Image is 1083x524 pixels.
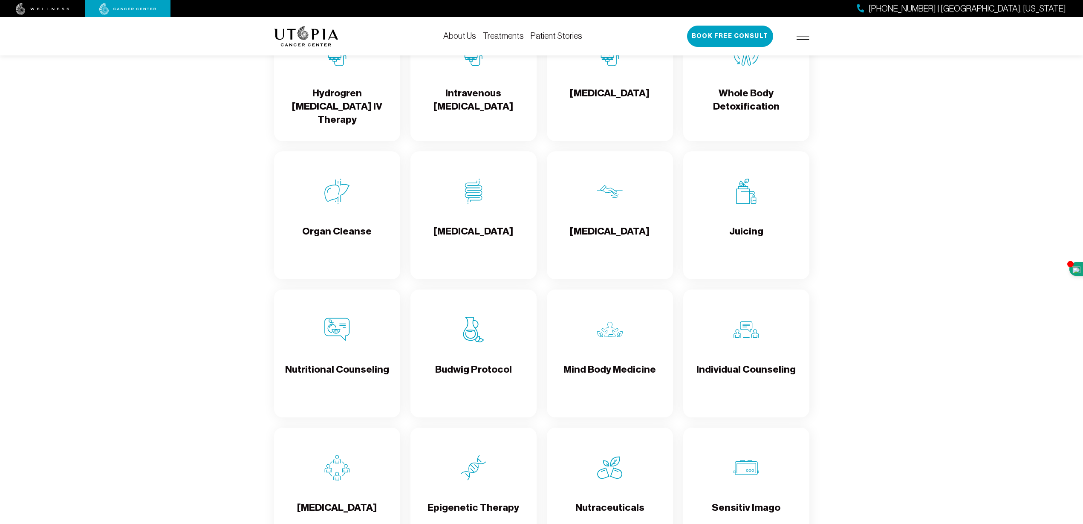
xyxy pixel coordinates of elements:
h4: Nutritional Counseling [285,363,389,391]
img: wellness [16,3,69,15]
img: icon-hamburger [797,33,809,40]
iframe: To enrich screen reader interactions, please activate Accessibility in Grammarly extension settings [921,78,1083,524]
h4: Organ Cleanse [302,225,372,252]
a: Mind Body MedicineMind Body Medicine [547,290,673,417]
h4: [MEDICAL_DATA] [433,225,513,252]
h4: Hydrogren [MEDICAL_DATA] IV Therapy [281,87,393,127]
a: Patient Stories [531,31,582,41]
img: Colon Therapy [461,179,486,204]
img: Juicing [734,179,759,204]
h4: Whole Body Detoxification [690,87,803,114]
img: logo [274,26,338,46]
img: Lymphatic Massage [597,179,623,204]
span: [PHONE_NUMBER] | [GEOGRAPHIC_DATA], [US_STATE] [869,3,1066,15]
img: Nutraceuticals [597,455,623,481]
button: Book Free Consult [687,26,773,47]
img: Organ Cleanse [324,179,350,204]
h4: Intravenous [MEDICAL_DATA] [417,87,530,114]
img: cancer center [99,3,156,15]
a: Chelation Therapy[MEDICAL_DATA] [547,13,673,141]
img: Group Therapy [324,455,350,481]
a: Nutritional CounselingNutritional Counseling [274,290,400,417]
a: Individual CounselingIndividual Counseling [683,290,809,417]
img: Budwig Protocol [461,317,486,342]
img: Sensitiv Imago [734,455,759,481]
img: Epigenetic Therapy [461,455,486,481]
img: Nutritional Counseling [324,317,350,342]
a: Treatments [483,31,524,41]
a: About Us [443,31,476,41]
img: Mind Body Medicine [597,317,623,342]
h4: Budwig Protocol [435,363,512,391]
h4: [MEDICAL_DATA] [570,87,650,114]
a: Intravenous Ozone TherapyIntravenous [MEDICAL_DATA] [410,13,537,141]
a: Hydrogren Peroxide IV TherapyHydrogren [MEDICAL_DATA] IV Therapy [274,13,400,141]
h4: [MEDICAL_DATA] [570,225,650,252]
a: Colon Therapy[MEDICAL_DATA] [410,151,537,279]
a: Lymphatic Massage[MEDICAL_DATA] [547,151,673,279]
h4: Juicing [729,225,763,252]
a: JuicingJuicing [683,151,809,279]
a: Budwig ProtocolBudwig Protocol [410,290,537,417]
a: [PHONE_NUMBER] | [GEOGRAPHIC_DATA], [US_STATE] [857,3,1066,15]
a: Organ CleanseOrgan Cleanse [274,151,400,279]
a: Whole Body DetoxificationWhole Body Detoxification [683,13,809,141]
h4: Mind Body Medicine [563,363,656,391]
img: Individual Counseling [734,317,759,342]
h4: Individual Counseling [696,363,796,391]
